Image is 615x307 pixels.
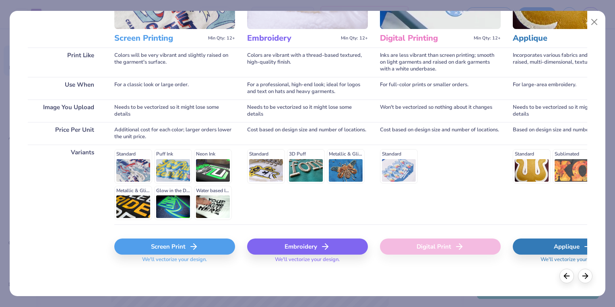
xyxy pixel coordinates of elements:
div: Additional cost for each color; larger orders lower the unit price. [114,122,235,145]
h3: Embroidery [247,33,338,44]
button: Close [587,15,602,30]
div: Inks are less vibrant than screen printing; smooth on light garments and raised on dark garments ... [380,48,501,77]
span: We'll vectorize your design. [272,256,343,268]
div: Screen Print [114,239,235,255]
div: Cost based on design size and number of locations. [380,122,501,145]
h3: Digital Printing [380,33,471,44]
div: For a classic look or large order. [114,77,235,100]
span: Min Qty: 12+ [208,35,235,41]
div: Won't be vectorized so nothing about it changes [380,100,501,122]
span: Min Qty: 12+ [474,35,501,41]
div: Print Like [28,48,102,77]
span: Min Qty: 12+ [341,35,368,41]
h3: Applique [513,33,603,44]
div: Image You Upload [28,100,102,122]
div: Cost based on design size and number of locations. [247,122,368,145]
div: Digital Print [380,239,501,255]
div: Colors will be very vibrant and slightly raised on the garment's surface. [114,48,235,77]
div: Colors are vibrant with a thread-based textured, high-quality finish. [247,48,368,77]
div: For a professional, high-end look; ideal for logos and text on hats and heavy garments. [247,77,368,100]
div: Price Per Unit [28,122,102,145]
div: Use When [28,77,102,100]
h3: Screen Printing [114,33,205,44]
div: Needs to be vectorized so it might lose some details [247,100,368,122]
div: For full-color prints or smaller orders. [380,77,501,100]
div: Variants [28,145,102,224]
span: We'll vectorize your design. [537,256,609,268]
div: Embroidery [247,239,368,255]
div: Needs to be vectorized so it might lose some details [114,100,235,122]
span: We'll vectorize your design. [139,256,210,268]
